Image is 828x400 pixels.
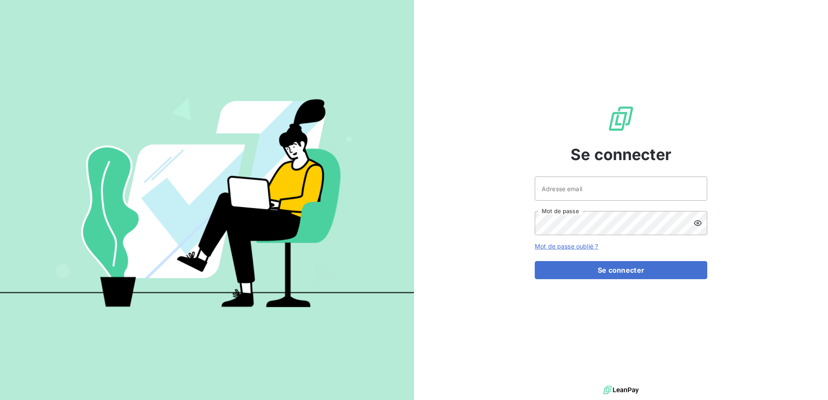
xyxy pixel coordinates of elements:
[607,105,635,132] img: Logo LeanPay
[603,384,639,397] img: logo
[535,261,707,279] button: Se connecter
[535,243,598,250] a: Mot de passe oublié ?
[571,143,671,166] span: Se connecter
[535,176,707,201] input: placeholder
